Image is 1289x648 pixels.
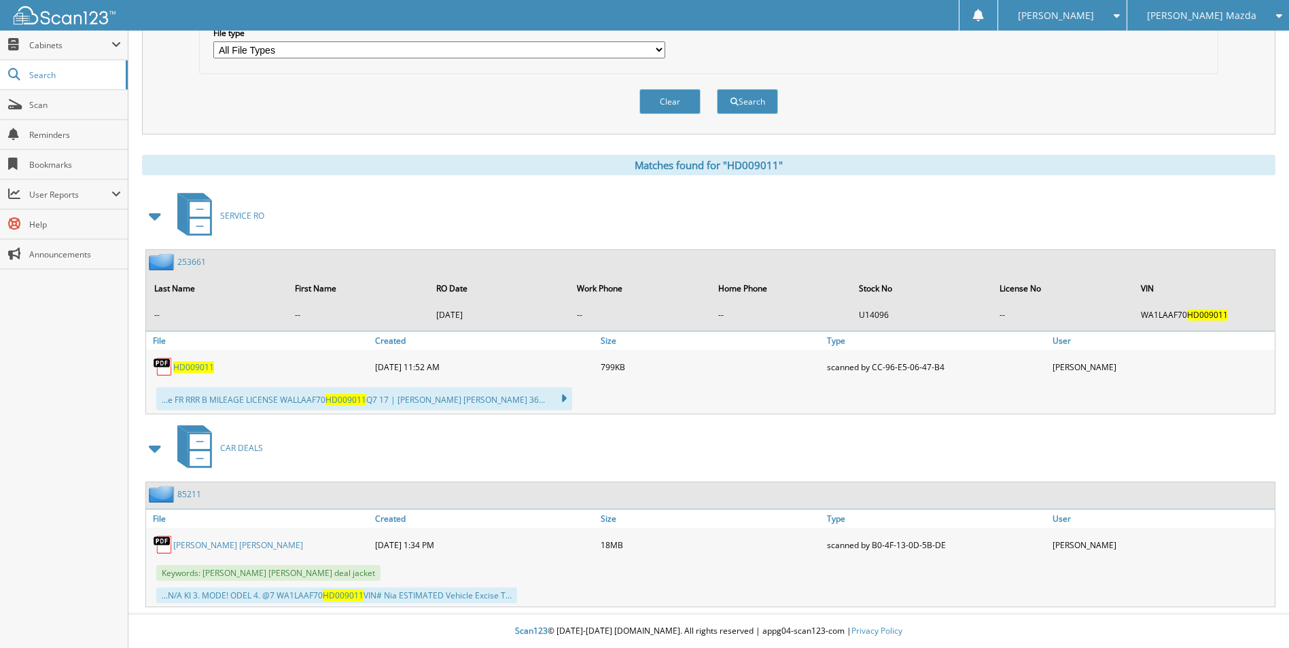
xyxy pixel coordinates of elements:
[824,331,1049,350] a: Type
[1018,12,1094,20] span: [PERSON_NAME]
[639,89,701,114] button: Clear
[149,253,177,270] img: folder2.png
[153,535,173,555] img: PDF.png
[570,304,709,326] td: --
[824,509,1049,528] a: Type
[149,486,177,503] img: folder2.png
[1049,353,1275,380] div: [PERSON_NAME]
[146,509,372,528] a: File
[1049,531,1275,558] div: [PERSON_NAME]
[177,256,206,268] a: 253661
[169,189,264,242] a: SERVICE RO
[220,210,264,221] span: SERVICE RO
[597,531,823,558] div: 18MB
[515,625,548,636] span: Scan123
[429,304,569,326] td: [DATE]
[29,159,121,170] span: Bookmarks
[29,39,111,51] span: Cabinets
[288,274,427,302] th: First Name
[147,274,287,302] th: Last Name
[993,304,1132,326] td: --
[597,353,823,380] div: 799KB
[213,27,665,39] label: File type
[711,304,851,326] td: --
[147,304,287,326] td: --
[29,99,121,111] span: Scan
[597,509,823,528] a: Size
[173,361,214,373] a: HD009011
[1134,304,1273,326] td: WA1LAAF70
[1147,12,1256,20] span: [PERSON_NAME] Mazda
[156,565,381,581] span: Keywords: [PERSON_NAME] [PERSON_NAME] deal jacket
[372,531,597,558] div: [DATE] 1:34 PM
[173,539,303,551] a: [PERSON_NAME] [PERSON_NAME]
[570,274,709,302] th: Work Phone
[717,89,778,114] button: Search
[372,331,597,350] a: Created
[1049,509,1275,528] a: User
[14,6,116,24] img: scan123-logo-white.svg
[156,588,517,603] div: ...N/A KI 3. MODE! ODEL 4. @7 WA1LAAF70 VIN# Nia ESTIMATED Vehicle Excise T...
[29,69,119,81] span: Search
[597,331,823,350] a: Size
[993,274,1132,302] th: License No
[711,274,851,302] th: Home Phone
[288,304,427,326] td: --
[29,189,111,200] span: User Reports
[323,590,364,601] span: HD009011
[156,387,572,410] div: ...e FR RRR B MILEAGE LICENSE WALLAAF70 Q7 17 | [PERSON_NAME] [PERSON_NAME] 36...
[1187,309,1228,321] span: HD009011
[29,249,121,260] span: Announcements
[146,331,372,350] a: File
[851,625,902,636] a: Privacy Policy
[824,353,1049,380] div: scanned by CC-96-E5-06-47-B4
[169,421,263,475] a: CAR DEALS
[852,274,991,302] th: Stock No
[1134,274,1273,302] th: VIN
[142,155,1275,175] div: Matches found for "HD009011"
[177,488,201,500] a: 85211
[29,129,121,141] span: Reminders
[153,357,173,377] img: PDF.png
[429,274,569,302] th: RO Date
[372,353,597,380] div: [DATE] 11:52 AM
[372,509,597,528] a: Created
[824,531,1049,558] div: scanned by B0-4F-13-0D-5B-DE
[128,615,1289,648] div: © [DATE]-[DATE] [DOMAIN_NAME]. All rights reserved | appg04-scan123-com |
[325,394,366,406] span: HD009011
[29,219,121,230] span: Help
[1221,583,1289,648] iframe: Chat Widget
[852,304,991,326] td: U14096
[1049,331,1275,350] a: User
[220,442,263,454] span: CAR DEALS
